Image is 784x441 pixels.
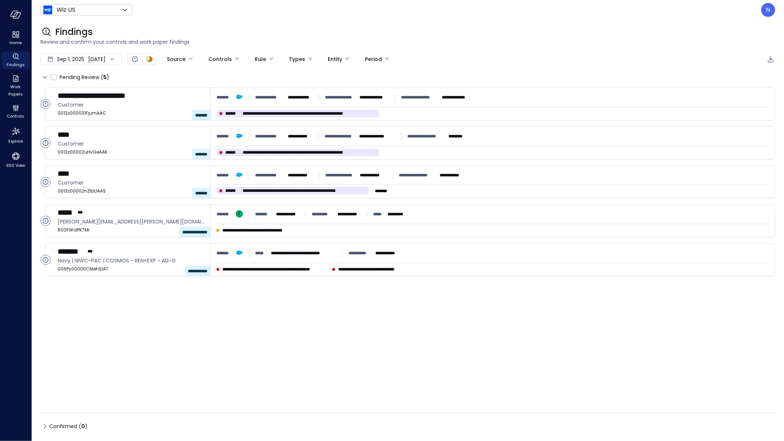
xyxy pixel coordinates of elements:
[101,73,109,81] div: ( )
[58,218,204,226] span: mike.williams@wiz.io
[40,255,51,265] div: Open
[103,73,107,81] span: 5
[10,39,22,46] span: Home
[6,162,25,169] span: 360 View
[40,177,51,187] div: Open
[1,125,30,146] div: Explore
[57,6,75,14] p: Wiz US
[60,71,109,83] span: Pending Review
[8,137,23,145] span: Explore
[766,6,770,14] p: N
[328,53,342,65] div: Entity
[766,55,775,64] div: Export to CSV
[58,101,204,109] span: Customer
[4,83,27,98] span: Work Papers
[58,140,204,148] span: Customer
[1,150,30,170] div: 360 View
[49,420,87,432] span: Confirmed
[167,53,186,65] div: Source
[58,257,204,265] span: Navy | NIWC-PAC | COSMOS - REN+EXP - AD-G
[58,148,204,156] span: 0013z00002uHvGeAAK
[255,53,266,65] div: Rule
[58,179,204,187] span: Customer
[761,3,775,17] div: Noy Vadai
[365,53,382,65] div: Period
[43,6,52,14] img: Icon
[208,53,232,65] div: Controls
[1,51,30,69] div: Findings
[81,423,85,430] span: 0
[40,99,51,109] div: Open
[1,29,30,47] div: Home
[1,73,30,98] div: Work Papers
[40,38,775,46] span: Review and confirm your controls and work paper findings
[289,53,305,65] div: Types
[57,55,84,63] span: Sep 1, 2025
[40,216,51,226] div: Open
[58,187,204,195] span: 0013z00002nZtbUAAS
[1,103,30,121] div: Controls
[7,61,25,68] span: Findings
[7,112,25,120] span: Controls
[55,26,93,38] span: Findings
[58,265,204,273] span: 006Py00000CMehSIAT
[40,138,51,148] div: Open
[79,422,87,430] div: ( )
[58,110,204,117] span: 0013z000031FjumAAC
[130,55,139,64] div: Open
[58,226,204,234] span: R00FWolPK7Mr
[145,55,154,64] div: In Progress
